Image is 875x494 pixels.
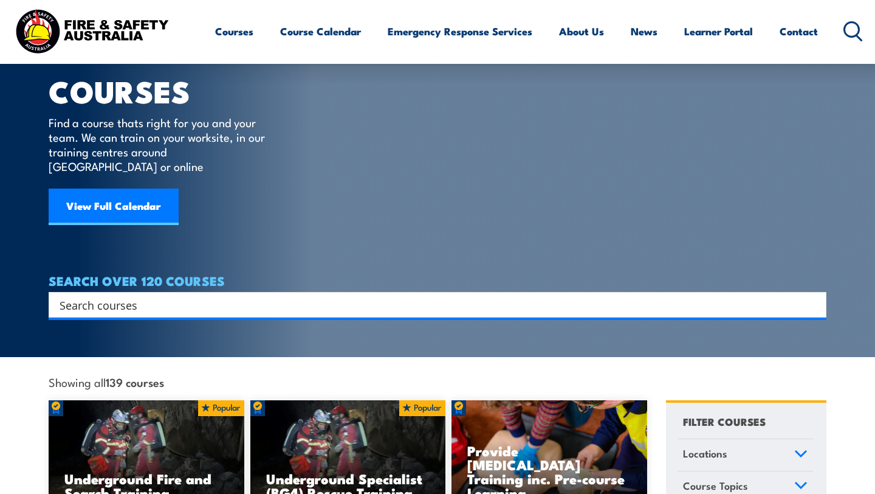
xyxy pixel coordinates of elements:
input: Search input [60,296,800,314]
p: Find a course thats right for you and your team. We can train on your worksite, in our training c... [49,115,270,173]
a: Emergency Response Services [388,15,532,47]
a: News [631,15,657,47]
button: Search magnifier button [805,296,822,313]
form: Search form [62,296,802,313]
h4: FILTER COURSES [683,413,766,430]
h1: COURSES [49,77,283,103]
strong: 139 courses [106,374,164,390]
a: Learner Portal [684,15,753,47]
span: Course Topics [683,478,748,494]
a: Locations [678,439,813,471]
a: About Us [559,15,604,47]
a: Courses [215,15,253,47]
h4: SEARCH OVER 120 COURSES [49,274,826,287]
span: Locations [683,445,727,462]
a: Course Calendar [280,15,361,47]
a: Contact [780,15,818,47]
span: Showing all [49,375,164,388]
a: View Full Calendar [49,189,179,225]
